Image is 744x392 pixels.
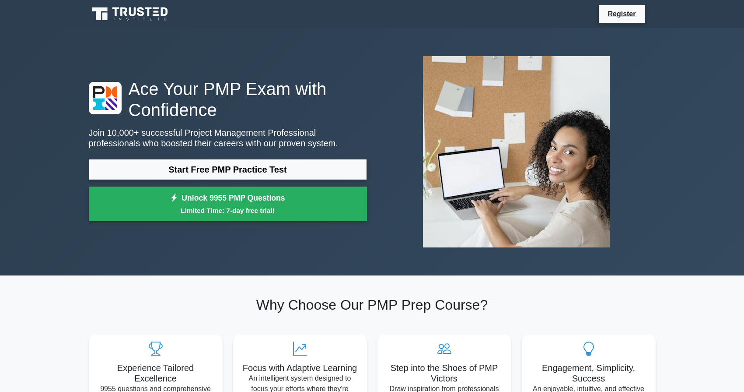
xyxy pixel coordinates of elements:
[384,363,504,384] h5: Step into the Shoes of PMP Victors
[89,78,367,120] h1: Ace Your PMP Exam with Confidence
[529,363,649,384] h5: Engagement, Simplicity, Success
[100,205,356,215] small: Limited Time: 7-day free trial!
[89,127,367,148] p: Join 10,000+ successful Project Management Professional professionals who boosted their careers w...
[89,159,367,180] a: Start Free PMP Practice Test
[96,363,216,384] h5: Experience Tailored Excellence
[240,363,360,373] h5: Focus with Adaptive Learning
[89,187,367,222] a: Unlock 9955 PMP QuestionsLimited Time: 7-day free trial!
[89,297,656,313] h2: Why Choose Our PMP Prep Course?
[602,8,641,19] a: Register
